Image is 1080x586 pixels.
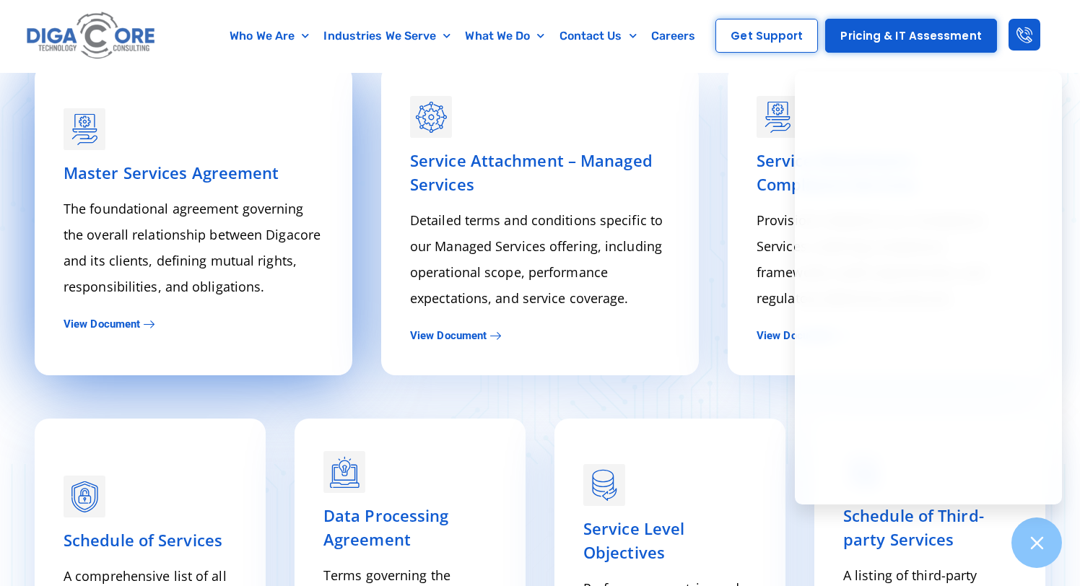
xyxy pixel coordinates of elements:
[410,331,501,341] a: View Document
[410,207,670,311] p: Detailed terms and conditions specific to our Managed Services offering, including operational sc...
[715,19,818,53] a: Get Support
[316,19,458,53] a: Industries We Serve
[757,149,923,195] a: Service Attachment – Compliance Services
[23,7,160,65] img: Digacore logo 1
[410,331,487,341] span: View Document
[64,473,105,518] a: Schedule of Services
[644,19,703,53] a: Careers
[217,19,709,53] nav: Menu
[64,319,140,330] span: View Document
[583,517,684,563] a: Service Level Objectives
[843,504,984,550] a: Schedule of Third-party Services
[552,19,644,53] a: Contact Us
[64,196,323,299] p: The foundational agreement governing the overall relationship between Digacore and its clients, d...
[410,93,452,139] a: Service Attachment – Managed Services
[757,331,833,341] span: View Document
[825,19,996,53] a: Pricing & IT Assessment
[731,30,803,41] span: Get Support
[840,30,981,41] span: Pricing & IT Assessment
[757,331,848,341] a: View Document
[757,207,1016,311] p: Provisions related to our Compliance Services, outlining compliance frameworks, audit requirement...
[757,93,798,139] a: Service Attachment – Compliance Services
[64,529,222,551] a: Schedule of Services
[458,19,552,53] a: What We Do
[64,319,154,330] a: View Document
[410,149,653,195] a: Service Attachment – Managed Services
[64,105,105,150] a: Master Services Agreement
[795,71,1062,504] iframe: Chatgenie Messenger
[64,162,279,183] a: Master Services Agreement
[323,504,449,550] a: Data Processing Agreement
[222,19,316,53] a: Who We Are
[583,460,625,506] a: Service Level Objectives
[323,447,365,493] a: Data Processing Agreement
